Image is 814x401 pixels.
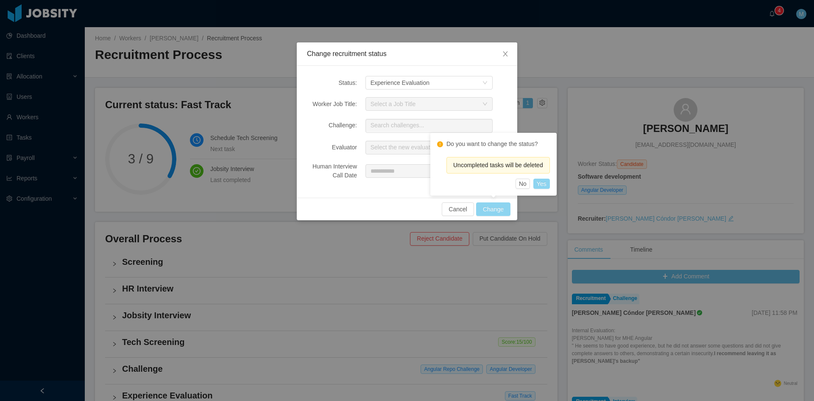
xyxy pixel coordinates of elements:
button: Change [476,202,510,216]
button: Cancel [442,202,474,216]
div: Human Interview Call Date [307,162,357,180]
div: Challenge: [307,121,357,130]
div: Change recruitment status [307,49,507,59]
i: icon: down [482,101,488,107]
button: No [516,179,530,189]
div: Worker Job Title: [307,100,357,109]
div: Evaluator [307,143,357,152]
i: icon: exclamation-circle [437,141,443,147]
span: Uncompleted tasks will be deleted [453,162,543,168]
button: Yes [533,179,550,189]
i: icon: down [482,80,488,86]
div: Select a Job Title [371,100,478,108]
div: Status: [307,79,357,87]
div: Experience Evaluation [371,76,429,89]
i: icon: close [502,50,509,57]
text: Do you want to change the status? [446,140,538,147]
button: Close [493,42,517,66]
